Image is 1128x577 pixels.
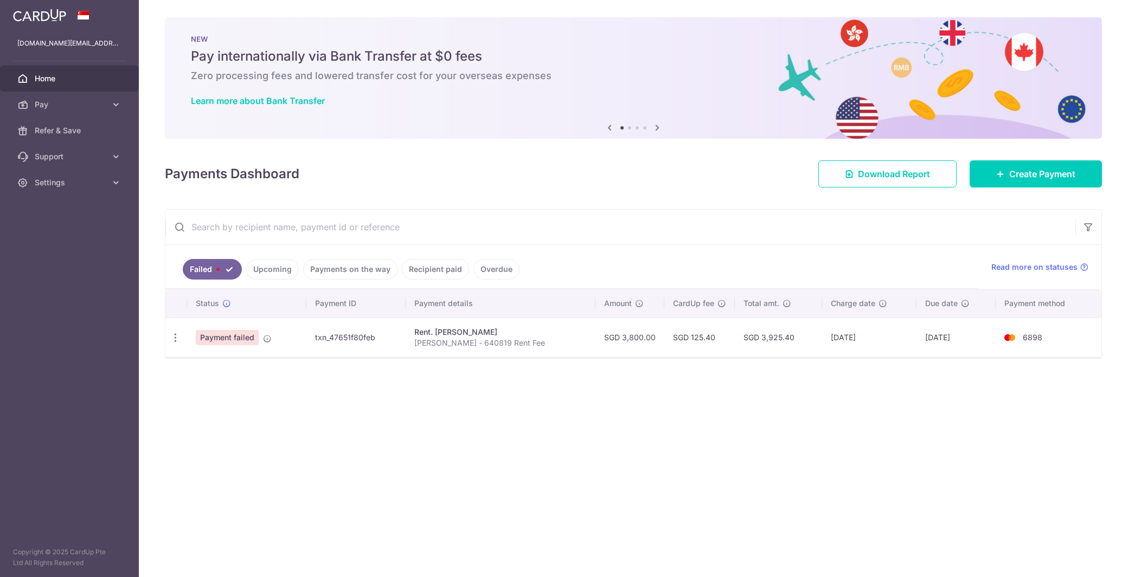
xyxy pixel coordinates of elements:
[831,298,875,309] span: Charge date
[165,210,1075,244] input: Search by recipient name, payment id or reference
[414,327,587,338] div: Rent. [PERSON_NAME]
[35,125,106,136] span: Refer & Save
[1023,333,1042,342] span: 6898
[13,9,66,22] img: CardUp
[916,317,996,357] td: [DATE]
[246,259,299,280] a: Upcoming
[664,317,735,357] td: SGD 125.40
[925,298,958,309] span: Due date
[35,99,106,110] span: Pay
[306,317,406,357] td: txn_47651f80feb
[991,262,1078,273] span: Read more on statuses
[818,160,957,187] a: Download Report
[1009,167,1075,180] span: Create Payment
[196,298,219,309] span: Status
[303,259,398,280] a: Payments on the way
[35,73,106,84] span: Home
[999,331,1021,344] img: Bank Card
[604,298,632,309] span: Amount
[673,298,714,309] span: CardUp fee
[165,164,299,184] h4: Payments Dashboard
[183,259,242,280] a: Failed
[191,48,1076,65] h5: Pay internationally via Bank Transfer at $0 fees
[858,167,930,180] span: Download Report
[191,95,325,106] a: Learn more about Bank Transfer
[406,289,595,317] th: Payment details
[165,17,1102,139] img: Bank transfer banner
[191,35,1076,43] p: NEW
[35,177,106,188] span: Settings
[744,298,779,309] span: Total amt.
[35,151,106,162] span: Support
[735,317,822,357] td: SGD 3,925.40
[414,338,587,348] p: [PERSON_NAME] - 640819 Rent Fee
[196,330,259,345] span: Payment failed
[970,160,1102,187] a: Create Payment
[473,259,520,280] a: Overdue
[822,317,916,357] td: [DATE]
[402,259,469,280] a: Recipient paid
[991,262,1088,273] a: Read more on statuses
[595,317,664,357] td: SGD 3,800.00
[306,289,406,317] th: Payment ID
[996,289,1101,317] th: Payment method
[191,69,1076,82] h6: Zero processing fees and lowered transfer cost for your overseas expenses
[17,38,121,49] p: [DOMAIN_NAME][EMAIL_ADDRESS][DOMAIN_NAME]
